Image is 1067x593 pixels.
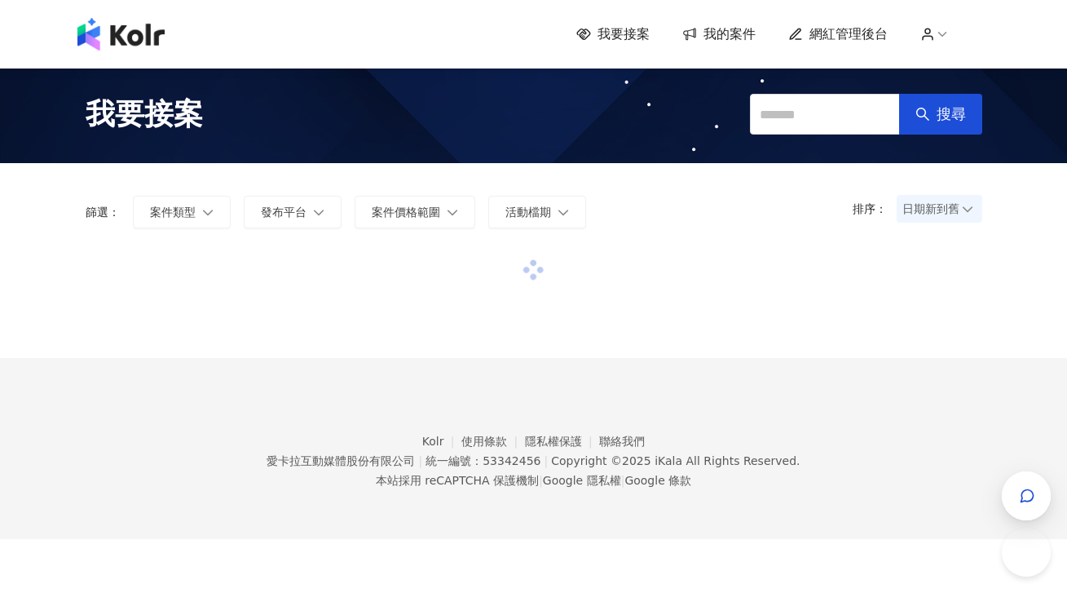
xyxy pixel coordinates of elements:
[902,197,977,221] span: 日期新到舊
[597,25,650,43] span: 我要接案
[899,94,982,135] button: 搜尋
[551,454,800,467] div: Copyright © 2025 All Rights Reserved.
[267,454,415,467] div: 愛卡拉互動媒體股份有限公司
[543,474,621,487] a: Google 隱私權
[422,435,461,448] a: Kolr
[261,206,306,219] span: 發布平台
[133,196,231,228] button: 案件類型
[621,474,625,487] span: |
[77,18,165,51] img: logo
[624,474,691,487] a: Google 條款
[937,105,966,123] span: 搜尋
[86,94,203,135] span: 我要接案
[809,25,888,43] span: 網紅管理後台
[576,25,650,43] a: 我要接案
[853,202,897,215] p: 排序：
[703,25,756,43] span: 我的案件
[544,454,548,467] span: |
[376,471,691,490] span: 本站採用 reCAPTCHA 保護機制
[788,25,888,43] a: 網紅管理後台
[150,206,196,219] span: 案件類型
[915,107,930,122] span: search
[461,435,525,448] a: 使用條款
[1002,542,1051,591] iframe: Toggle Customer Support
[355,196,475,228] button: 案件價格範圍
[655,454,682,467] a: iKala
[425,454,540,467] div: 統一編號：53342456
[244,196,342,228] button: 發布平台
[505,206,551,219] span: 活動檔期
[599,435,645,448] a: 聯絡我們
[418,454,422,467] span: |
[488,196,586,228] button: 活動檔期
[372,206,440,219] span: 案件價格範圍
[539,474,543,487] span: |
[682,25,756,43] a: 我的案件
[525,435,600,448] a: 隱私權保護
[86,206,120,219] p: 篩選：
